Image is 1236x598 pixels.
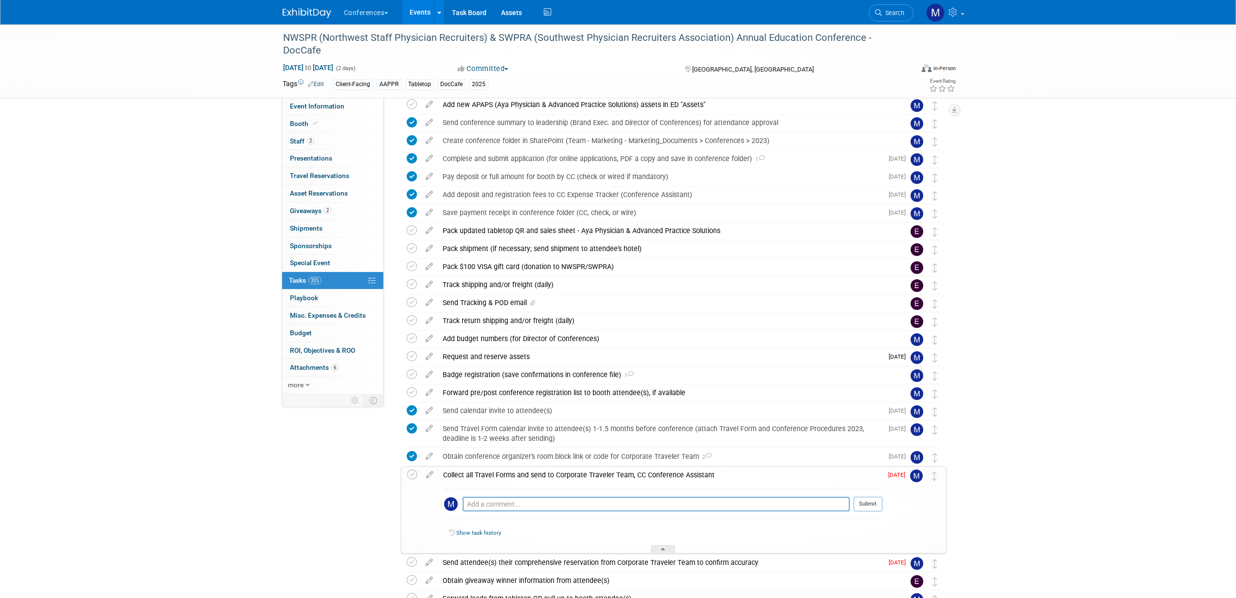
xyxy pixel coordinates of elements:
i: Move task [932,559,937,568]
a: edit [421,334,438,343]
div: Send Tracking & POD email [438,294,891,311]
a: Budget [282,325,383,342]
img: Marygrace LeGros [911,207,923,220]
a: Tasks35% [282,272,383,289]
a: edit [421,576,438,585]
div: Event Format [856,63,956,77]
div: In-Person [933,65,956,72]
i: Move task [932,101,937,110]
div: Pack updated tabletop QR and sales sheet - Aya Physician & Advanced Practice Solutions [438,222,891,239]
img: Erin Anderson [911,243,923,256]
div: Pack $100 VISA gift card (donation to NWSPR/SWPRA) [438,258,891,275]
img: Marygrace LeGros [926,3,945,22]
img: Marygrace LeGros [911,99,923,112]
span: 1 [621,372,634,379]
div: Forward pre/post conference registration list to booth attendee(s), if available [438,384,891,401]
i: Move task [932,577,937,586]
img: Marygrace LeGros [911,451,923,464]
span: Misc. Expenses & Credits [290,311,366,319]
span: 2 [699,454,712,460]
i: Move task [932,173,937,182]
span: to [304,64,313,72]
i: Move task [932,191,937,200]
div: 2025 [469,79,488,90]
div: AAPPR [376,79,402,90]
i: Move task [932,371,937,381]
button: Submit [854,497,882,511]
img: Format-Inperson.png [922,64,931,72]
a: edit [421,316,438,325]
span: Travel Reservations [290,172,349,180]
img: Marygrace LeGros [911,423,923,436]
a: Presentations [282,150,383,167]
div: Complete and submit application (for online applications, PDF a copy and save in conference folder) [438,150,883,167]
span: Asset Reservations [290,189,348,197]
span: Attachments [290,363,339,371]
img: Marygrace LeGros [910,470,923,482]
div: Obtain giveaway winner information from attendee(s) [438,572,891,589]
a: Playbook [282,290,383,307]
div: Add budget numbers (for Director of Conferences) [438,330,891,347]
i: Move task [932,209,937,218]
span: more [288,381,304,389]
img: Erin Anderson [911,279,923,292]
a: Asset Reservations [282,185,383,202]
i: Move task [932,119,937,128]
span: Budget [290,329,312,337]
img: Marygrace LeGros [911,153,923,166]
i: Move task [932,353,937,362]
span: Tasks [289,276,322,284]
a: edit [421,244,438,253]
a: edit [421,424,438,433]
div: Track shipping and/or freight (daily) [438,276,891,293]
a: edit [421,406,438,415]
a: Edit [308,81,324,88]
span: Search [882,9,904,17]
img: Erin Anderson [911,575,923,588]
a: edit [421,208,438,217]
img: ExhibitDay [283,8,331,18]
div: Send Travel Form calendar invite to attendee(s) 1-1.5 months before conference (attach Travel For... [438,420,883,447]
span: Staff [290,137,314,145]
a: Staff2 [282,133,383,150]
img: Marygrace LeGros [911,351,923,364]
img: Marygrace LeGros [911,171,923,184]
button: Committed [454,64,512,74]
img: Erin Anderson [911,315,923,328]
i: Move task [932,471,937,481]
a: edit [421,452,438,461]
div: NWSPR (Northwest Staff Physician Recruiters) & SWPRA (Southwest Physician Recruiters Association)... [280,29,899,59]
div: Request and reserve assets [438,348,883,365]
a: edit [421,154,438,163]
img: Marygrace LeGros [911,405,923,418]
i: Move task [932,453,937,462]
a: Misc. Expenses & Credits [282,307,383,324]
td: Toggle Event Tabs [363,394,383,407]
i: Move task [932,317,937,326]
a: Search [869,4,914,21]
a: edit [421,100,438,109]
a: more [282,377,383,394]
span: [DATE] [DATE] [283,63,334,72]
span: Event Information [290,102,344,110]
i: Move task [932,299,937,308]
div: Send calendar invite to attendee(s) [438,402,883,419]
a: Travel Reservations [282,167,383,184]
div: Collect all Travel Forms and send to Corporate Traveler Team, CC Conference Assistant [438,467,882,483]
a: edit [421,172,438,181]
a: Event Information [282,98,383,115]
i: Booth reservation complete [313,121,318,126]
a: edit [421,352,438,361]
div: Tabletop [405,79,434,90]
span: 2 [307,137,314,145]
span: (2 days) [335,65,356,72]
div: Create conference folder in SharePoint (Team - Marketing - Marketing_Documents > Conferences > 2023) [438,132,891,149]
div: Send attendee(s) their comprehensive reservation from Corporate Traveler Team to confirm accuracy [438,554,883,571]
i: Move task [932,389,937,399]
span: [DATE] [889,209,911,216]
span: [DATE] [888,471,910,478]
i: Move task [932,245,937,254]
div: Save payment receipt in conference folder (CC, check, or wire) [438,204,883,221]
span: [DATE] [889,453,911,460]
a: edit [421,136,438,145]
